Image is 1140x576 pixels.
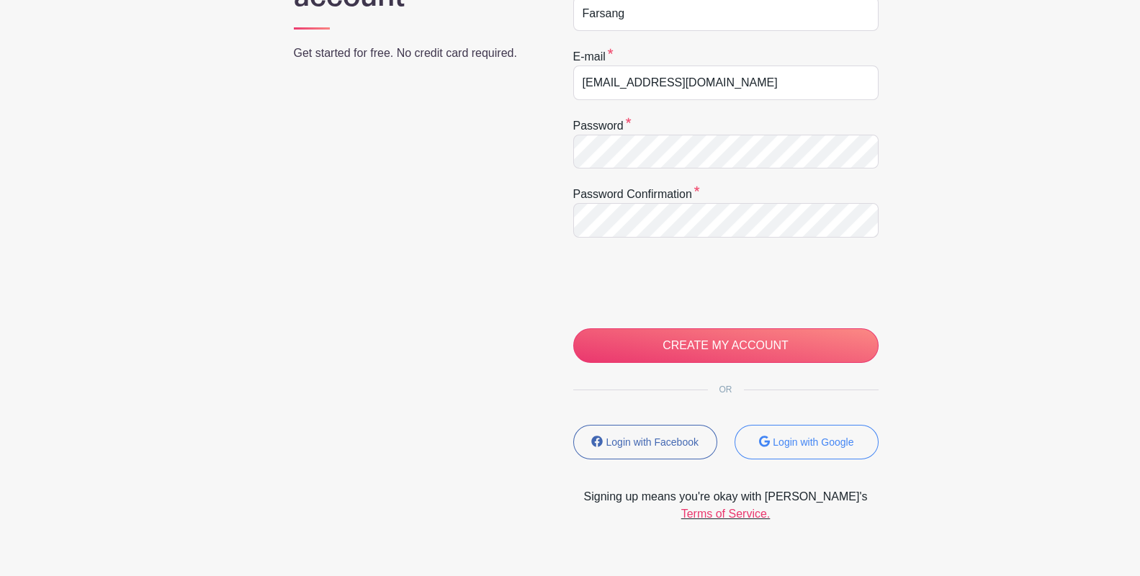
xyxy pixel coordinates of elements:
button: Login with Google [735,425,879,459]
span: OR [708,384,744,395]
p: Get started for free. No credit card required. [294,45,536,62]
span: Signing up means you're okay with [PERSON_NAME]'s [565,488,887,505]
iframe: reCAPTCHA [573,255,792,311]
a: Terms of Service. [681,508,771,520]
label: Password confirmation [573,186,700,203]
label: E-mail [573,48,614,66]
small: Login with Facebook [606,436,699,448]
small: Login with Google [773,436,853,448]
input: CREATE MY ACCOUNT [573,328,879,363]
label: Password [573,117,632,135]
button: Login with Facebook [573,425,717,459]
input: e.g. julie@eventco.com [573,66,879,100]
